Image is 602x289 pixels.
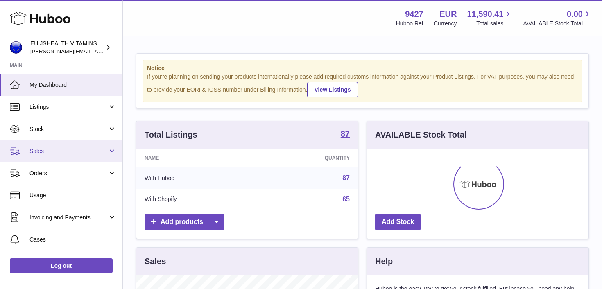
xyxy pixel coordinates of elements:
[29,81,116,89] span: My Dashboard
[341,130,350,138] strong: 87
[29,236,116,244] span: Cases
[396,20,423,27] div: Huboo Ref
[30,48,164,54] span: [PERSON_NAME][EMAIL_ADDRESS][DOMAIN_NAME]
[567,9,583,20] span: 0.00
[467,9,513,27] a: 11,590.41 Total sales
[342,196,350,203] a: 65
[342,174,350,181] a: 87
[523,20,592,27] span: AVAILABLE Stock Total
[136,149,256,167] th: Name
[341,130,350,140] a: 87
[147,64,578,72] strong: Notice
[29,147,108,155] span: Sales
[147,73,578,97] div: If you're planning on sending your products internationally please add required customs informati...
[476,20,513,27] span: Total sales
[29,214,108,221] span: Invoicing and Payments
[30,40,104,55] div: EU JSHEALTH VITAMINS
[467,9,503,20] span: 11,590.41
[439,9,457,20] strong: EUR
[29,125,108,133] span: Stock
[145,129,197,140] h3: Total Listings
[29,103,108,111] span: Listings
[307,82,358,97] a: View Listings
[29,169,108,177] span: Orders
[145,256,166,267] h3: Sales
[29,192,116,199] span: Usage
[405,9,423,20] strong: 9427
[256,149,358,167] th: Quantity
[375,214,421,230] a: Add Stock
[145,214,224,230] a: Add products
[375,256,393,267] h3: Help
[375,129,466,140] h3: AVAILABLE Stock Total
[136,189,256,210] td: With Shopify
[434,20,457,27] div: Currency
[523,9,592,27] a: 0.00 AVAILABLE Stock Total
[10,41,22,54] img: laura@jessicasepel.com
[136,167,256,189] td: With Huboo
[10,258,113,273] a: Log out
